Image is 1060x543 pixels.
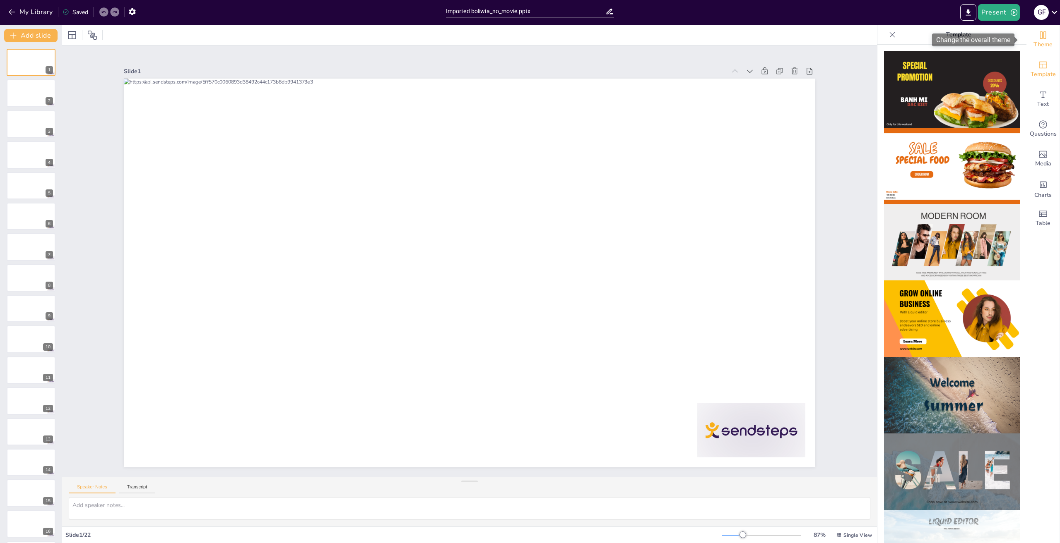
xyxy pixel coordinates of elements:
[43,497,53,505] div: 15
[1034,4,1049,21] button: G F
[43,405,53,412] div: 12
[69,484,116,493] button: Speaker Notes
[1026,174,1060,203] div: Add charts and graphs
[7,172,55,199] div: 5
[7,510,55,538] div: 16
[7,203,55,230] div: 6
[1026,25,1060,55] div: Change the overall theme
[43,343,53,351] div: 10
[7,479,55,507] div: 15
[7,295,55,322] div: 9
[7,264,55,292] div: 8
[65,531,722,539] div: Slide 1 / 22
[884,204,1020,281] img: thumb-3.png
[7,325,55,353] div: 10
[1030,129,1057,139] span: Questions
[65,29,79,42] div: Layout
[46,251,53,258] div: 7
[43,374,53,381] div: 11
[43,435,53,443] div: 13
[843,532,872,538] span: Single View
[446,5,606,17] input: Insert title
[884,128,1020,204] img: thumb-2.png
[7,49,55,76] div: 1
[1036,219,1050,228] span: Table
[46,282,53,289] div: 8
[46,189,53,197] div: 5
[1033,40,1053,49] span: Theme
[46,159,53,166] div: 4
[899,25,1018,45] p: Template
[46,312,53,320] div: 9
[7,449,55,476] div: 14
[7,141,55,168] div: 4
[1034,5,1049,20] div: G F
[46,128,53,135] div: 3
[1037,100,1049,109] span: Text
[884,51,1020,128] img: thumb-1.png
[43,528,53,535] div: 16
[7,79,55,107] div: 2
[932,33,1014,46] div: Change the overall theme
[1031,70,1056,79] span: Template
[1034,191,1052,200] span: Charts
[1026,203,1060,233] div: Add a table
[884,280,1020,357] img: thumb-4.png
[4,29,58,42] button: Add slide
[119,484,156,493] button: Transcript
[1026,114,1060,144] div: Get real-time input from your audience
[7,418,55,445] div: 13
[1026,144,1060,174] div: Add images, graphics, shapes or video
[809,531,829,539] div: 87 %
[7,387,55,414] div: 12
[7,233,55,261] div: 7
[46,66,53,74] div: 1
[43,466,53,474] div: 14
[884,433,1020,510] img: thumb-6.png
[884,357,1020,433] img: thumb-5.png
[1035,159,1051,168] span: Media
[1026,55,1060,84] div: Add ready made slides
[7,110,55,138] div: 3
[6,5,56,19] button: My Library
[46,97,53,105] div: 2
[46,220,53,227] div: 6
[145,32,744,103] div: Slide 1
[978,4,1019,21] button: Present
[7,356,55,384] div: 11
[960,4,976,21] button: Export to PowerPoint
[87,30,97,40] span: Position
[63,8,88,16] div: Saved
[1026,84,1060,114] div: Add text boxes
